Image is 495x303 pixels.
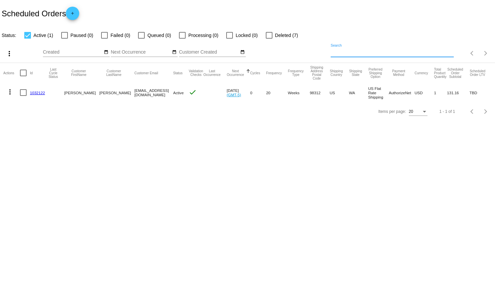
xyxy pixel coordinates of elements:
input: Next Occurrence [111,50,171,55]
mat-cell: [DATE] [227,83,250,102]
h2: Scheduled Orders [2,7,79,20]
button: Change sorting for ShippingState [349,69,362,77]
button: Change sorting for NextOccurrenceUtc [227,69,244,77]
mat-header-cell: Actions [3,63,20,83]
button: Change sorting for LastOccurrenceUtc [203,69,221,77]
span: Failed (0) [110,31,130,39]
span: Status: [2,33,16,38]
mat-cell: 131.16 [447,83,469,102]
mat-icon: add [69,11,77,19]
button: Change sorting for Status [173,71,183,75]
input: Created [43,50,103,55]
span: Processing (0) [188,31,218,39]
button: Previous page [466,105,479,118]
span: Queued (0) [147,31,171,39]
button: Change sorting for Cycles [250,71,260,75]
mat-cell: 1 [434,83,447,102]
mat-cell: Weeks [288,83,310,102]
span: Paused (0) [71,31,93,39]
span: Active [173,91,184,95]
mat-icon: more_vert [6,88,14,96]
button: Change sorting for CustomerEmail [134,71,158,75]
button: Change sorting for ShippingCountry [330,69,343,77]
mat-cell: [PERSON_NAME] [99,83,134,102]
mat-icon: more_vert [5,50,13,58]
button: Change sorting for FrequencyType [288,69,304,77]
button: Change sorting for ShippingPostcode [310,66,324,80]
button: Change sorting for PreferredShippingOption [368,68,383,79]
mat-cell: [PERSON_NAME] [64,83,99,102]
mat-header-cell: Total Product Quantity [434,63,447,83]
mat-cell: 0 [250,83,266,102]
button: Change sorting for CustomerFirstName [64,69,93,77]
span: 20 [409,109,413,114]
div: 1 - 1 of 1 [439,109,455,114]
span: Active (1) [34,31,53,39]
button: Next page [479,47,492,60]
button: Change sorting for Frequency [266,71,282,75]
span: Deleted (7) [275,31,298,39]
mat-icon: date_range [104,50,108,55]
mat-cell: 20 [266,83,288,102]
mat-icon: check [189,88,197,96]
button: Change sorting for CurrencyIso [414,71,428,75]
mat-icon: date_range [240,50,245,55]
mat-cell: US Flat Rate Shipping [368,83,389,102]
span: Locked (0) [236,31,257,39]
mat-cell: US [330,83,349,102]
button: Change sorting for PaymentMethod.Type [389,69,409,77]
button: Next page [479,105,492,118]
input: Search [331,50,454,55]
button: Previous page [466,47,479,60]
mat-header-cell: Validation Checks [189,63,203,83]
a: 1032122 [30,91,45,95]
mat-cell: 98312 [310,83,330,102]
input: Customer Created [179,50,239,55]
mat-select: Items per page: [409,110,427,114]
mat-cell: WA [349,83,368,102]
mat-cell: USD [414,83,434,102]
mat-icon: date_range [172,50,177,55]
mat-cell: [EMAIL_ADDRESS][DOMAIN_NAME] [134,83,173,102]
button: Change sorting for LifetimeValue [469,69,486,77]
button: Change sorting for Id [30,71,33,75]
button: Change sorting for LastProcessingCycleId [48,68,58,79]
mat-cell: AuthorizeNet [389,83,415,102]
mat-cell: TBD [469,83,492,102]
div: Items per page: [378,109,406,114]
button: Change sorting for Subtotal [447,68,463,79]
button: Change sorting for CustomerLastName [99,69,128,77]
a: (GMT-5) [227,93,241,97]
